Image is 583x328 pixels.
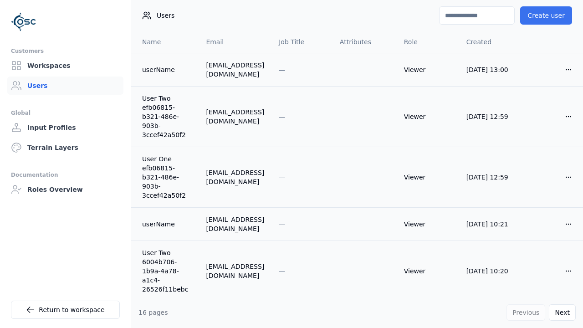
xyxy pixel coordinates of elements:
a: User One efb06815-b321-486e-903b-3ccef42a50f2 [142,154,191,200]
div: [DATE] 13:00 [466,65,515,74]
button: Create user [520,6,572,25]
div: Viewer [404,266,452,276]
span: — [279,66,285,73]
div: [EMAIL_ADDRESS][DOMAIN_NAME] [206,108,264,126]
th: Attributes [332,31,397,53]
th: Job Title [271,31,332,53]
div: Viewer [404,173,452,182]
div: [EMAIL_ADDRESS][DOMAIN_NAME] [206,215,264,233]
div: Documentation [11,169,120,180]
th: Created [459,31,522,53]
a: userName [142,220,191,229]
a: Return to workspace [11,301,120,319]
a: Terrain Layers [7,138,123,157]
span: — [279,220,285,228]
div: [EMAIL_ADDRESS][DOMAIN_NAME] [206,262,264,280]
button: Next [549,304,576,321]
img: Logo [11,9,36,35]
a: Workspaces [7,56,123,75]
span: 16 pages [138,309,168,316]
div: [DATE] 10:20 [466,266,515,276]
span: — [279,174,285,181]
th: Email [199,31,271,53]
div: Viewer [404,65,452,74]
div: [DATE] 10:21 [466,220,515,229]
div: Global [11,108,120,118]
a: User Two efb06815-b321-486e-903b-3ccef42a50f2 [142,94,191,139]
a: userName [142,65,191,74]
a: User Two 6004b706-1b9a-4a78-a1c4-26526f11bebc [142,248,191,294]
div: [EMAIL_ADDRESS][DOMAIN_NAME] [206,168,264,186]
th: Role [397,31,459,53]
div: [EMAIL_ADDRESS][DOMAIN_NAME] [206,61,264,79]
a: Input Profiles [7,118,123,137]
th: Name [131,31,199,53]
div: [DATE] 12:59 [466,173,515,182]
a: Roles Overview [7,180,123,199]
div: [DATE] 12:59 [466,112,515,121]
span: — [279,267,285,275]
div: Viewer [404,220,452,229]
span: — [279,113,285,120]
div: Viewer [404,112,452,121]
a: Users [7,77,123,95]
span: Users [157,11,174,20]
div: Customers [11,46,120,56]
